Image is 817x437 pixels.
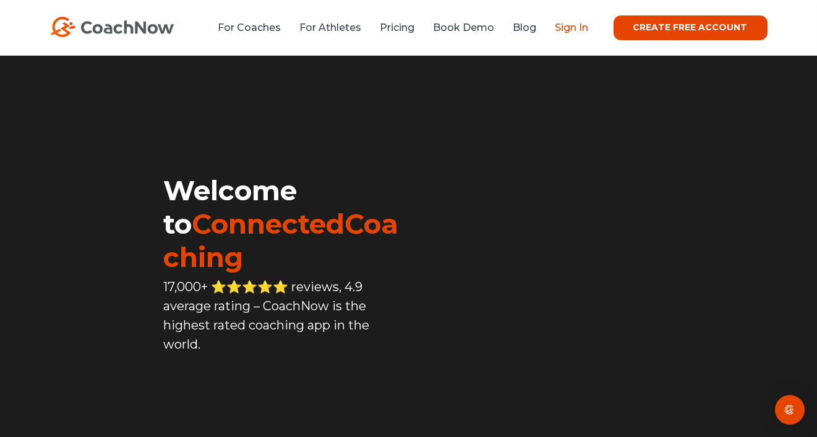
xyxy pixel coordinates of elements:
a: Pricing [380,22,415,33]
a: For Coaches [218,22,281,33]
div: Open Intercom Messenger [775,395,805,425]
span: ConnectedCoaching [163,207,398,274]
h1: Welcome to [163,174,408,274]
a: CREATE FREE ACCOUNT [614,15,768,40]
img: CoachNow Logo [50,17,174,37]
a: Sign In [555,22,589,33]
a: Blog [513,22,537,33]
span: 17,000+ ⭐️⭐️⭐️⭐️⭐️ reviews, 4.9 average rating – CoachNow is the highest rated coaching app in th... [163,279,369,352]
a: For Athletes [300,22,362,33]
iframe: Embedded CTA [163,381,408,418]
a: Book Demo [434,22,495,33]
